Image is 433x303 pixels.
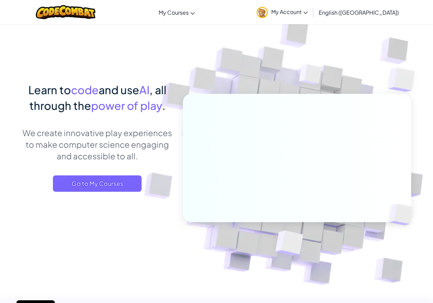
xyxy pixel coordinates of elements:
a: Go to My Courses [53,175,142,192]
img: avatar [257,7,268,18]
span: My Account [271,8,308,15]
a: English ([GEOGRAPHIC_DATA]) [315,3,402,21]
img: Overlap cubes [286,51,335,102]
span: power of play [91,99,162,112]
span: . [162,99,165,112]
span: Learn to [28,83,71,97]
span: and use [99,83,139,97]
span: AI [139,83,149,97]
a: My Account [253,1,311,23]
img: Overlap cubes [377,190,429,240]
a: My Courses [155,3,198,21]
p: We create innovative play experiences to make computer science engaging and accessible to all. [22,127,173,162]
img: CodeCombat logo [36,5,96,19]
span: code [71,83,99,97]
span: My Courses [159,9,189,16]
img: Overlap cubes [258,216,319,273]
span: English ([GEOGRAPHIC_DATA]) [319,9,399,16]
